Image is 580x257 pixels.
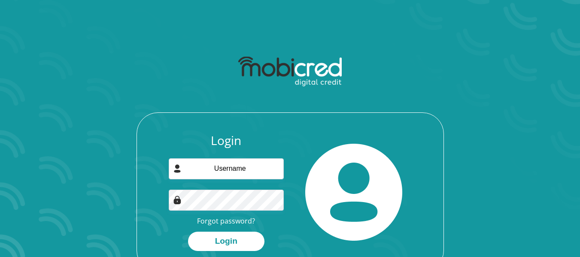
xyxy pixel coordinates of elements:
input: Username [169,158,284,179]
img: mobicred logo [238,57,342,87]
a: Forgot password? [197,216,255,226]
button: Login [188,232,264,251]
img: Image [173,196,182,204]
img: user-icon image [173,164,182,173]
h3: Login [169,133,284,148]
